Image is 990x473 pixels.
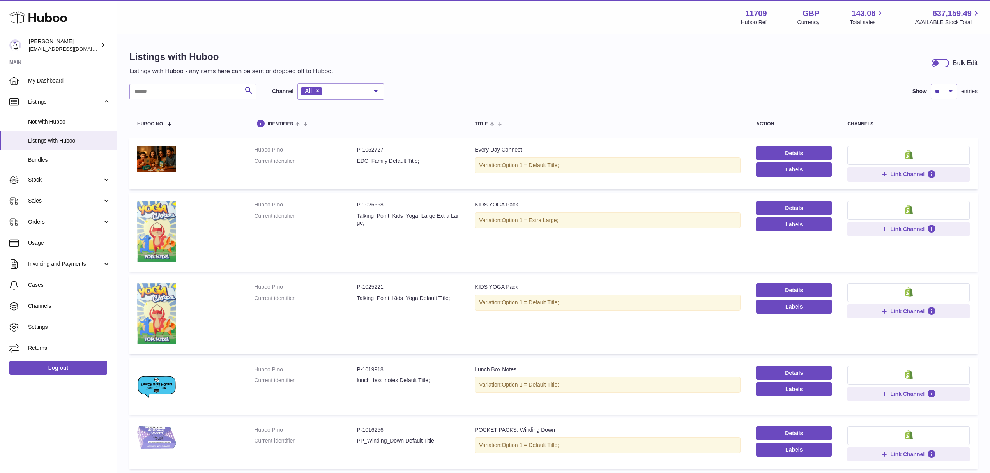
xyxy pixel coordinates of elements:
[745,8,767,19] strong: 11709
[28,156,111,164] span: Bundles
[28,239,111,247] span: Usage
[29,46,115,52] span: [EMAIL_ADDRESS][DOMAIN_NAME]
[28,98,103,106] span: Listings
[28,137,111,145] span: Listings with Huboo
[28,302,111,310] span: Channels
[28,344,111,352] span: Returns
[28,323,111,331] span: Settings
[797,19,820,26] div: Currency
[29,38,99,53] div: [PERSON_NAME]
[28,281,111,289] span: Cases
[852,8,875,19] span: 143.08
[850,19,884,26] span: Total sales
[850,8,884,26] a: 143.08 Total sales
[28,197,103,205] span: Sales
[915,8,981,26] a: 637,159.49 AVAILABLE Stock Total
[933,8,972,19] span: 637,159.49
[741,19,767,26] div: Huboo Ref
[28,218,103,226] span: Orders
[28,118,111,125] span: Not with Huboo
[803,8,819,19] strong: GBP
[9,361,107,375] a: Log out
[28,176,103,184] span: Stock
[9,39,21,51] img: internalAdmin-11709@internal.huboo.com
[28,77,111,85] span: My Dashboard
[915,19,981,26] span: AVAILABLE Stock Total
[28,260,103,268] span: Invoicing and Payments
